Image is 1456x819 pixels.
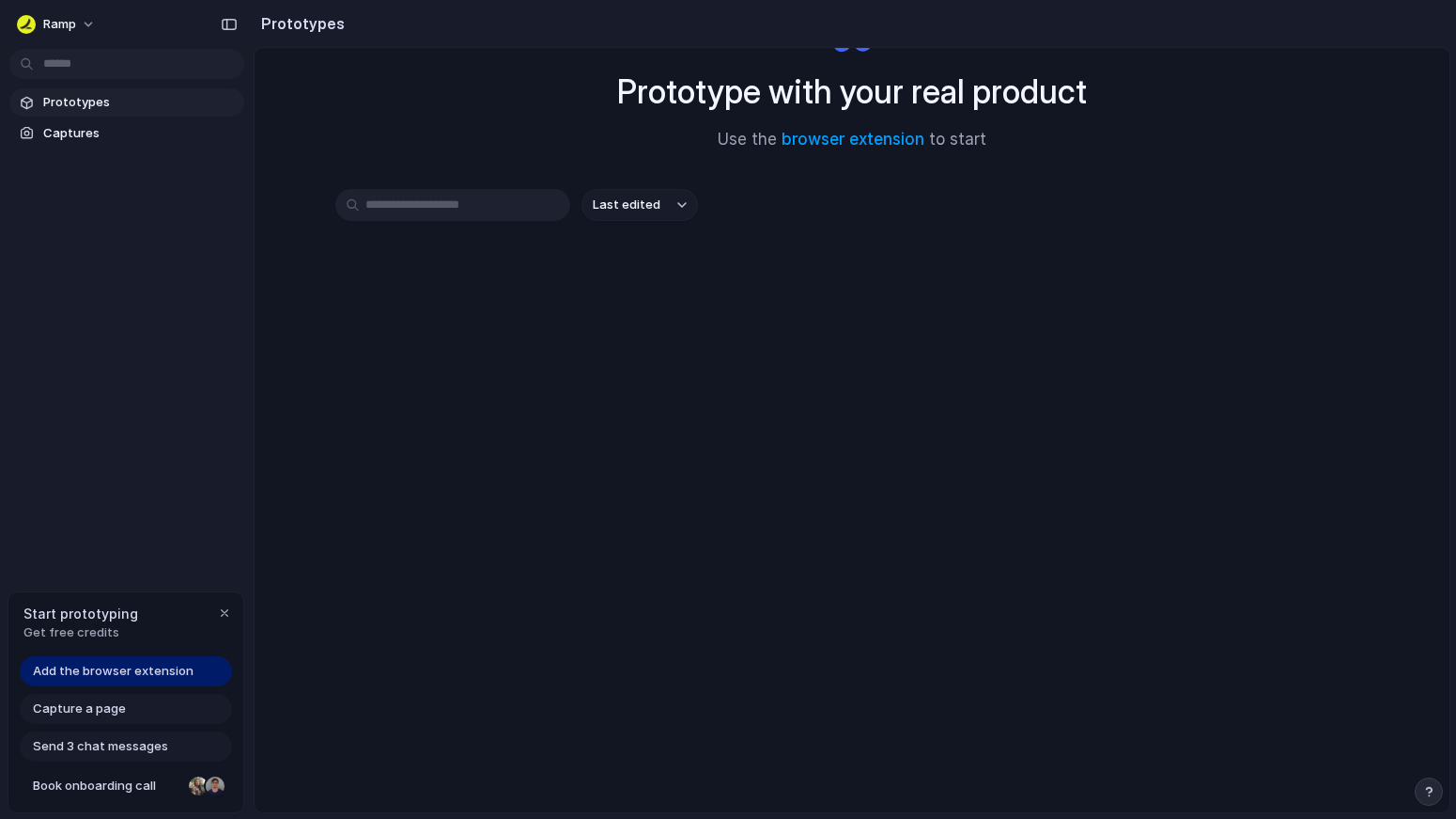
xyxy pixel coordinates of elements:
div: Christian Iacullo [204,775,226,797]
button: Last edited [581,189,698,221]
span: Start prototyping [23,604,138,623]
div: Nicole Kubica [187,775,209,797]
span: Book onboarding call [33,777,181,795]
span: Prototypes [43,93,237,112]
a: Captures [9,119,244,148]
span: Captures [43,124,237,143]
button: Ramp [9,9,105,39]
span: Get free credits [23,623,138,642]
a: Prototypes [9,88,244,117]
a: Book onboarding call [20,771,232,801]
span: Capture a page [33,700,126,718]
span: Send 3 chat messages [33,737,168,756]
span: Ramp [43,15,76,34]
span: Add the browser extension [33,662,194,681]
a: Add the browser extension [20,656,232,686]
span: Use the to start [718,128,986,152]
h2: Prototypes [254,12,345,35]
h1: Prototype with your real product [617,67,1087,117]
a: browser extension [782,130,924,149]
span: Last edited [593,196,660,214]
